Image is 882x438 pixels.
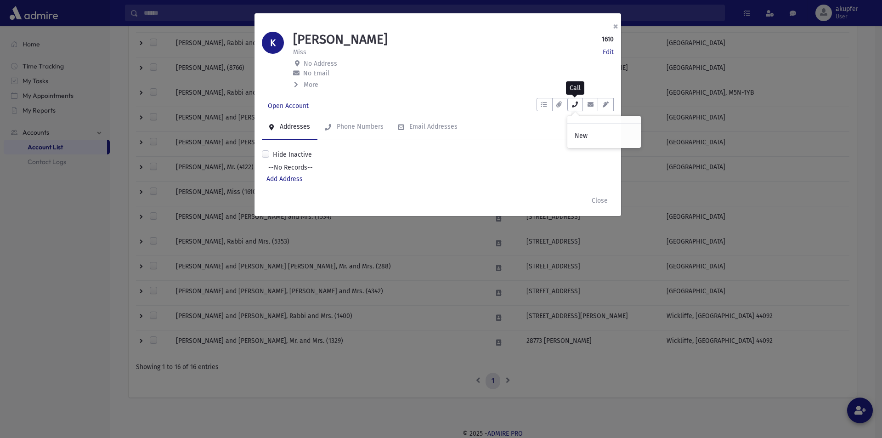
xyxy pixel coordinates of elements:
[335,123,384,131] div: Phone Numbers
[303,69,329,77] span: No Email
[278,123,310,131] div: Addresses
[407,123,458,131] div: Email Addresses
[293,80,319,90] button: More
[602,34,614,44] strong: 1610
[266,175,303,183] a: Add Address
[391,114,465,140] a: Email Addresses
[567,127,641,144] a: New
[304,60,337,68] span: No Address
[317,114,391,140] a: Phone Numbers
[262,32,284,54] div: K
[586,192,614,209] button: Close
[262,114,317,140] a: Addresses
[603,47,614,57] a: Edit
[293,47,306,57] p: Miss
[273,150,312,159] label: Hide Inactive
[262,98,315,114] a: Open Account
[566,81,584,95] div: Call
[268,163,607,172] span: --No Records--
[293,32,388,47] h1: [PERSON_NAME]
[605,13,626,39] button: ×
[304,81,318,89] span: More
